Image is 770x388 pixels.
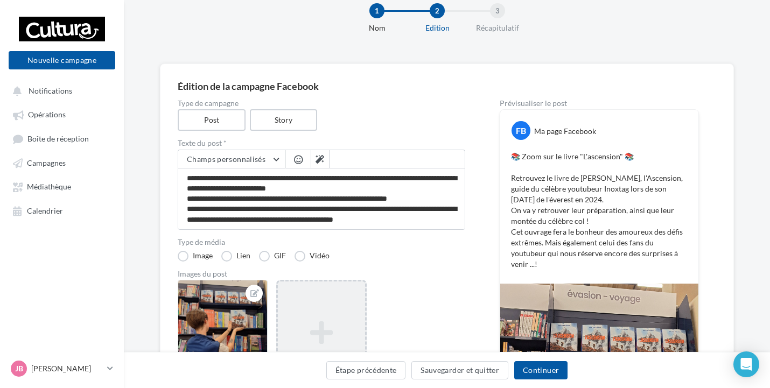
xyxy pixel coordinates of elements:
label: Type de campagne [178,100,465,107]
div: Récapitulatif [463,23,532,33]
span: Boîte de réception [27,134,89,143]
label: Story [250,109,318,131]
button: Étape précédente [326,361,406,379]
div: 3 [490,3,505,18]
button: Notifications [6,81,113,100]
a: Médiathèque [6,177,117,196]
div: FB [512,121,530,140]
span: JB [15,363,23,374]
label: GIF [259,251,286,262]
p: 📚 Zoom sur le livre "L'ascension" 📚 Retrouvez le livre de [PERSON_NAME], l'Ascension, guide du cé... [511,151,688,270]
button: Champs personnalisés [178,150,285,168]
span: Calendrier [27,206,63,215]
div: Prévisualiser le post [500,100,699,107]
span: Médiathèque [27,182,71,192]
span: Campagnes [27,158,66,167]
div: Open Intercom Messenger [733,351,759,377]
div: Édition de la campagne Facebook [178,81,716,91]
label: Lien [221,251,250,262]
label: Texte du post * [178,139,465,147]
span: Opérations [28,110,66,119]
div: 2 [430,3,445,18]
a: Calendrier [6,201,117,220]
a: JB [PERSON_NAME] [9,358,115,379]
p: [PERSON_NAME] [31,363,103,374]
label: Vidéo [295,251,330,262]
a: Campagnes [6,153,117,172]
button: Nouvelle campagne [9,51,115,69]
label: Image [178,251,213,262]
div: Nom [342,23,411,33]
label: Type de média [178,238,465,246]
div: Edition [403,23,472,33]
div: Ma page Facebook [534,126,596,137]
button: Sauvegarder et quitter [411,361,508,379]
label: Post [178,109,246,131]
button: Continuer [514,361,568,379]
a: Boîte de réception [6,129,117,149]
span: Champs personnalisés [187,154,265,164]
div: Images du post [178,270,465,278]
span: Notifications [29,86,72,95]
div: 1 [369,3,384,18]
a: Opérations [6,104,117,124]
